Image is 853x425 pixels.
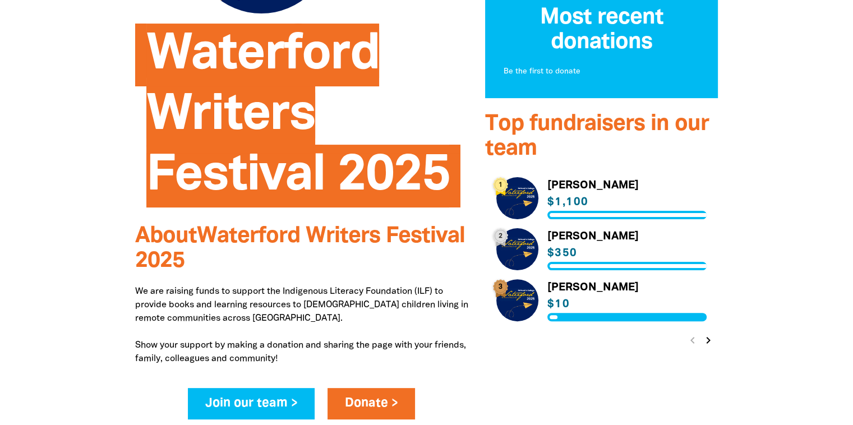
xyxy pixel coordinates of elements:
span: Top fundraisers in our team [485,114,709,159]
p: Be the first to donate [504,66,700,77]
div: Paginated content [499,59,704,84]
a: Join our team > [188,388,315,419]
div: 3 [493,279,508,294]
div: 2 [493,228,508,243]
i: chevron_right [702,334,715,347]
p: We are raising funds to support the Indigenous Literacy Foundation (ILF) to provide books and lea... [135,285,468,366]
a: Donate > [328,388,416,419]
div: Donation stream [499,6,704,84]
div: Paginated content [496,177,707,339]
h3: Most recent donations [499,6,704,55]
span: About Waterford Writers Festival 2025 [135,226,465,271]
button: Next page [700,332,716,348]
div: 1 [493,177,508,192]
span: Waterford Writers Festival 2025 [146,32,450,207]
